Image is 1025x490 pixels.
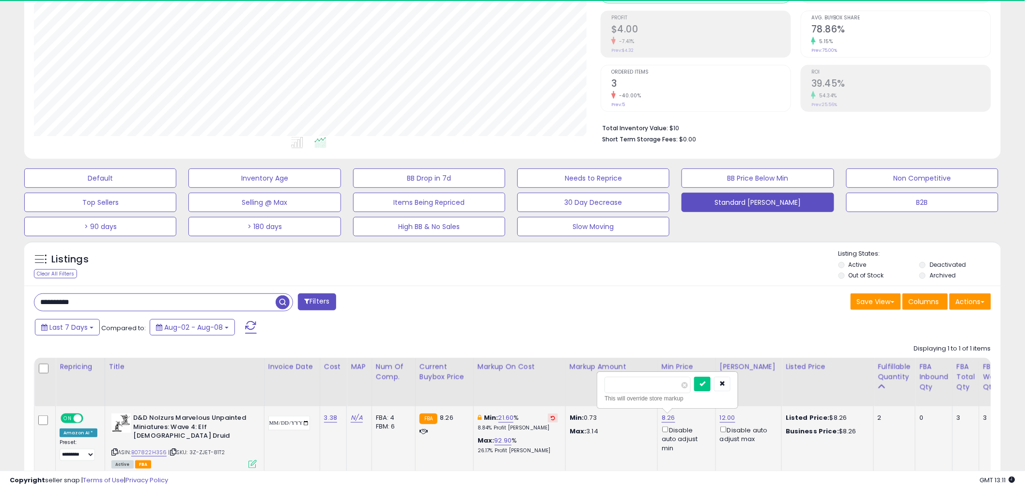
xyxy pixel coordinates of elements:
[484,413,498,422] b: Min:
[188,193,341,212] button: Selling @ Max
[679,135,696,144] span: $0.00
[131,448,167,457] a: B07822H3S6
[10,475,45,485] strong: Copyright
[495,436,512,445] a: 92.90
[150,319,235,336] button: Aug-02 - Aug-08
[811,70,991,75] span: ROI
[10,476,168,485] div: seller snap | |
[324,413,338,423] a: 3.38
[570,413,584,422] strong: Min:
[616,38,635,45] small: -7.41%
[473,358,565,406] th: The percentage added to the cost of goods (COGS) that forms the calculator for Min & Max prices.
[478,436,558,454] div: %
[478,425,558,431] p: 8.84% Profit [PERSON_NAME]
[811,78,991,91] h2: 39.45%
[62,414,74,423] span: ON
[983,362,1024,392] div: FBA Warehouse Qty
[498,413,514,423] a: 21.60
[878,413,908,422] div: 2
[111,413,131,433] img: 41pqD5NcpyL._SL40_.jpg
[376,422,408,431] div: FBM: 6
[611,78,791,91] h2: 3
[60,439,97,461] div: Preset:
[478,362,561,372] div: Markup on Cost
[351,413,362,423] a: N/A
[720,413,735,423] a: 12.00
[111,413,257,467] div: ASIN:
[133,413,251,443] b: D&D Nolzurs Marvelous Unpainted Miniatures: Wave 4: Elf [DEMOGRAPHIC_DATA] Druid
[914,344,991,353] div: Displaying 1 to 1 of 1 items
[60,362,101,372] div: Repricing
[164,322,223,332] span: Aug-02 - Aug-08
[878,362,911,382] div: Fulfillable Quantity
[602,135,678,143] b: Short Term Storage Fees:
[846,168,998,188] button: Non Competitive
[188,217,341,236] button: > 180 days
[570,413,650,422] p: 0.73
[616,92,641,99] small: -40.00%
[786,427,839,436] b: Business Price:
[34,269,77,278] div: Clear All Filters
[849,271,884,279] label: Out of Stock
[376,362,411,382] div: Num of Comp.
[930,271,956,279] label: Archived
[902,293,948,310] button: Columns
[517,217,669,236] button: Slow Moving
[909,297,939,306] span: Columns
[849,260,867,269] label: Active
[109,362,260,372] div: Title
[351,362,367,372] div: MAP
[353,217,505,236] button: High BB & No Sales
[983,413,1020,422] div: 3
[440,413,453,422] span: 8.26
[720,425,774,444] div: Disable auto adjust max
[949,293,991,310] button: Actions
[720,362,777,372] div: [PERSON_NAME]
[662,425,708,453] div: Disable auto adjust min
[602,122,984,133] li: $10
[682,168,834,188] button: BB Price Below Min
[611,70,791,75] span: Ordered Items
[811,47,837,53] small: Prev: 75.00%
[49,322,88,332] span: Last 7 Days
[376,413,408,422] div: FBA: 4
[419,413,437,424] small: FBA
[611,15,791,21] span: Profit
[611,24,791,37] h2: $4.00
[786,413,866,422] div: $8.26
[662,362,712,372] div: Min Price
[188,168,341,188] button: Inventory Age
[324,362,343,372] div: Cost
[51,253,89,266] h5: Listings
[353,193,505,212] button: Items Being Repriced
[605,394,730,403] div: This will override store markup
[811,15,991,21] span: Avg. Buybox Share
[298,293,336,310] button: Filters
[662,413,675,423] a: 8.26
[602,124,668,132] b: Total Inventory Value:
[611,102,625,107] small: Prev: 5
[811,102,837,107] small: Prev: 25.56%
[101,323,146,333] span: Compared to:
[24,193,176,212] button: Top Sellers
[264,358,320,406] th: CSV column name: cust_attr_3_Invoice Date
[570,427,587,436] strong: Max:
[919,362,948,392] div: FBA inbound Qty
[570,427,650,436] p: 3.14
[851,293,901,310] button: Save View
[786,427,866,436] div: $8.26
[82,414,97,423] span: OFF
[517,193,669,212] button: 30 Day Decrease
[24,217,176,236] button: > 90 days
[517,168,669,188] button: Needs to Reprice
[811,24,991,37] h2: 78.86%
[919,413,945,422] div: 0
[839,249,1001,259] p: Listing States:
[957,413,972,422] div: 3
[930,260,966,269] label: Deactivated
[570,362,653,372] div: Markup Amount
[846,193,998,212] button: B2B
[478,413,558,431] div: %
[60,429,97,437] div: Amazon AI *
[957,362,975,392] div: FBA Total Qty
